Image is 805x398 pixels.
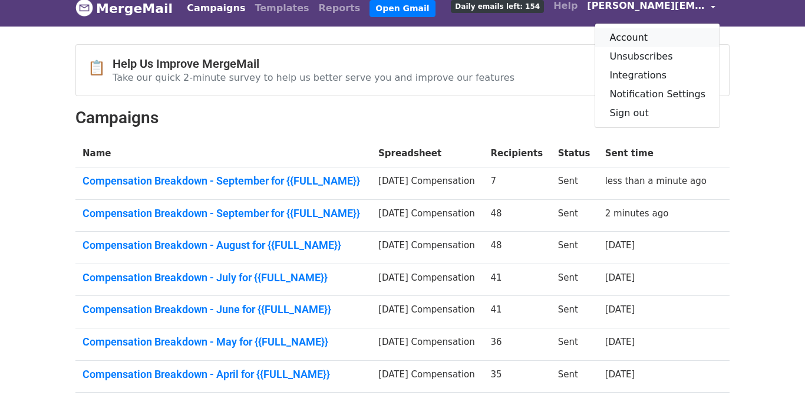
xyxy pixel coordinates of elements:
th: Status [551,140,598,167]
a: Notification Settings [595,85,720,104]
td: [DATE] Compensation [371,328,483,361]
a: Account [595,28,720,47]
h2: Campaigns [75,108,730,128]
div: [PERSON_NAME][EMAIL_ADDRESS][DOMAIN_NAME] [595,23,720,128]
td: [DATE] Compensation [371,296,483,328]
td: [DATE] Compensation [371,264,483,296]
a: [DATE] [605,337,635,347]
a: Compensation Breakdown - April for {{FULL_NAME}} [83,368,364,381]
td: 41 [483,296,550,328]
a: 2 minutes ago [605,208,669,219]
td: 36 [483,328,550,361]
a: [DATE] [605,304,635,315]
td: 48 [483,199,550,232]
td: 35 [483,360,550,393]
th: Name [75,140,371,167]
a: Compensation Breakdown - July for {{FULL_NAME}} [83,271,364,284]
a: Compensation Breakdown - September for {{FULL_NAME}} [83,175,364,188]
a: [DATE] [605,240,635,251]
td: [DATE] Compensation [371,360,483,393]
a: Compensation Breakdown - June for {{FULL_NAME}} [83,303,364,316]
td: [DATE] Compensation [371,199,483,232]
th: Recipients [483,140,550,167]
td: Sent [551,167,598,200]
a: [DATE] [605,272,635,283]
th: Spreadsheet [371,140,483,167]
a: less than a minute ago [605,176,707,186]
span: 📋 [88,60,113,77]
a: [DATE] [605,369,635,380]
a: Compensation Breakdown - August for {{FULL_NAME}} [83,239,364,252]
td: Sent [551,264,598,296]
td: Sent [551,296,598,328]
td: 48 [483,232,550,264]
td: [DATE] Compensation [371,167,483,200]
a: Sign out [595,104,720,123]
a: Unsubscribes [595,47,720,66]
td: [DATE] Compensation [371,232,483,264]
td: Sent [551,360,598,393]
th: Sent time [598,140,715,167]
h4: Help Us Improve MergeMail [113,57,514,71]
div: וידג'ט של צ'אט [746,341,805,398]
td: Sent [551,328,598,361]
p: Take our quick 2-minute survey to help us better serve you and improve our features [113,71,514,84]
td: Sent [551,199,598,232]
a: Compensation Breakdown - May for {{FULL_NAME}} [83,335,364,348]
td: 41 [483,264,550,296]
iframe: Chat Widget [746,341,805,398]
a: Compensation Breakdown - September for {{FULL_NAME}} [83,207,364,220]
td: 7 [483,167,550,200]
td: Sent [551,232,598,264]
a: Integrations [595,66,720,85]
